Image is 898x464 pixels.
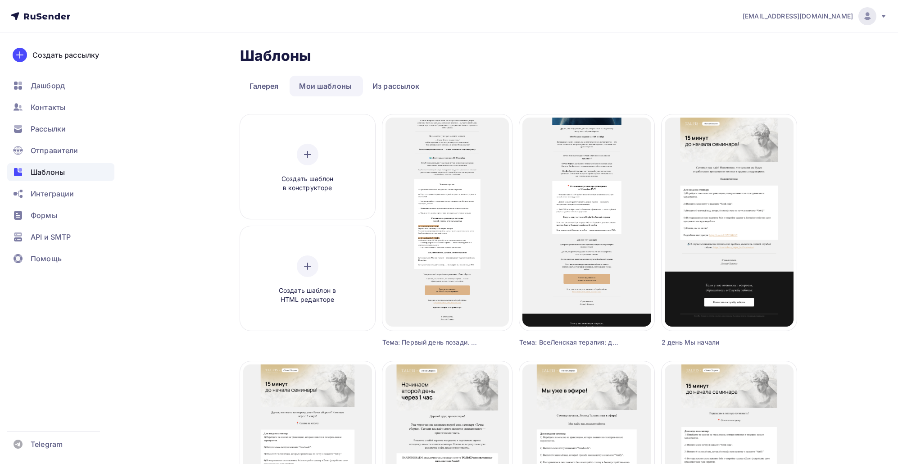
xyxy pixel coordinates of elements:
div: Тема: ВсеЛенская терапия: для тех, кто готов к следующему шагу [519,338,621,347]
div: 2 день Мы начали [662,338,763,347]
a: Отправители [7,141,114,159]
div: Тема: Первый день позади. Что дальше? [382,338,480,347]
span: Формы [31,210,57,221]
span: Контакты [31,102,65,113]
span: Интеграции [31,188,74,199]
span: Рассылки [31,123,66,134]
span: Отправители [31,145,78,156]
a: [EMAIL_ADDRESS][DOMAIN_NAME] [743,7,887,25]
span: Создать шаблон в конструкторе [265,174,350,193]
span: [EMAIL_ADDRESS][DOMAIN_NAME] [743,12,853,21]
span: Шаблоны [31,167,65,177]
a: Галерея [240,76,288,96]
a: Дашборд [7,77,114,95]
span: API и SMTP [31,232,71,242]
a: Контакты [7,98,114,116]
a: Формы [7,206,114,224]
a: Из рассылок [363,76,429,96]
span: Создать шаблон в HTML редакторе [265,286,350,305]
span: Telegram [31,439,63,450]
a: Рассылки [7,120,114,138]
h2: Шаблоны [240,47,312,65]
a: Мои шаблоны [290,76,361,96]
span: Дашборд [31,80,65,91]
span: Помощь [31,253,62,264]
div: Создать рассылку [32,50,99,60]
a: Шаблоны [7,163,114,181]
